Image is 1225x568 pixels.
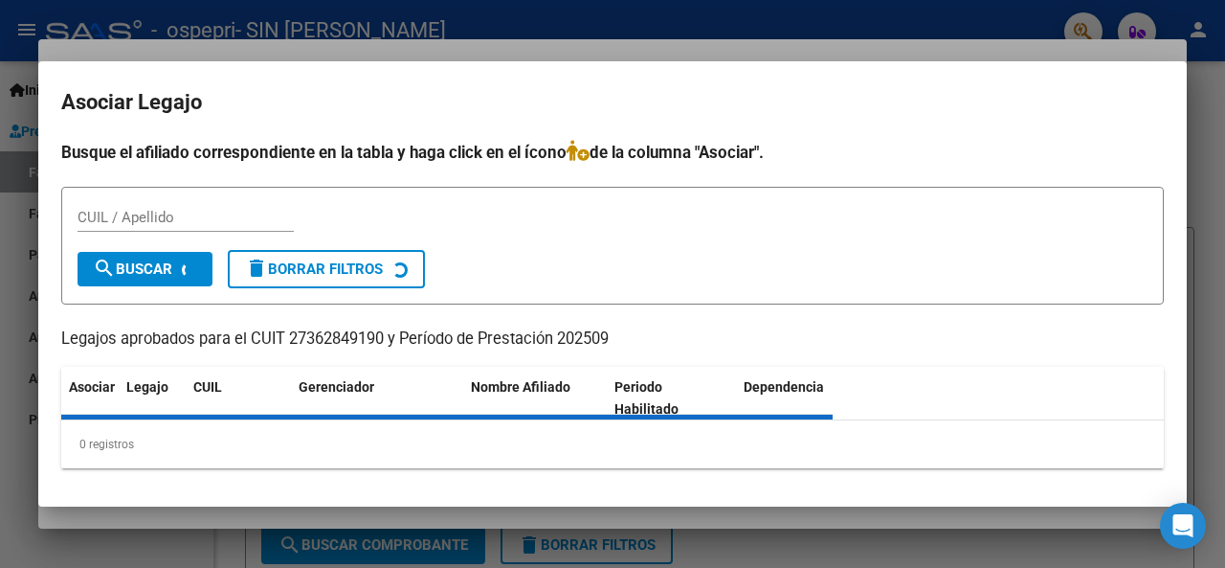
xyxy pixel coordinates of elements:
[736,367,880,430] datatable-header-cell: Dependencia
[119,367,186,430] datatable-header-cell: Legajo
[61,140,1164,165] h4: Busque el afiliado correspondiente en la tabla y haga click en el ícono de la columna "Asociar".
[228,250,425,288] button: Borrar Filtros
[78,252,212,286] button: Buscar
[93,257,116,280] mat-icon: search
[126,379,168,395] span: Legajo
[463,367,607,430] datatable-header-cell: Nombre Afiliado
[69,379,115,395] span: Asociar
[299,379,374,395] span: Gerenciador
[614,379,679,417] span: Periodo Habilitado
[245,257,268,280] mat-icon: delete
[61,328,1164,352] p: Legajos aprobados para el CUIT 27362849190 y Período de Prestación 202509
[245,261,383,278] span: Borrar Filtros
[186,367,291,430] datatable-header-cell: CUIL
[607,367,736,430] datatable-header-cell: Periodo Habilitado
[193,379,222,395] span: CUIL
[1160,503,1206,549] div: Open Intercom Messenger
[61,84,1164,121] h2: Asociar Legajo
[744,379,824,395] span: Dependencia
[61,367,119,430] datatable-header-cell: Asociar
[291,367,463,430] datatable-header-cell: Gerenciador
[93,261,172,278] span: Buscar
[61,420,1164,468] div: 0 registros
[471,379,570,395] span: Nombre Afiliado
